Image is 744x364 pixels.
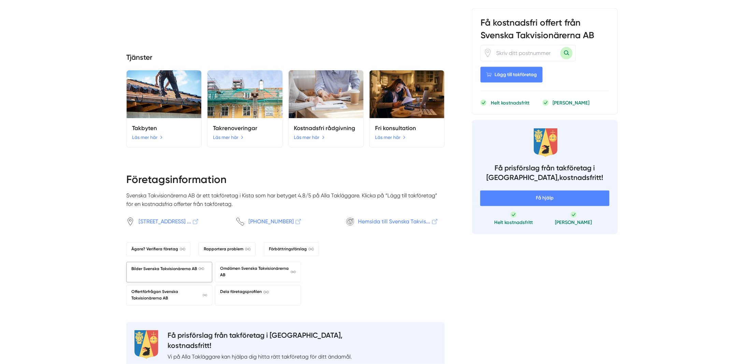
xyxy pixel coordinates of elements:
svg: Telefon [236,218,244,226]
span: Förbättringsförslag [269,246,314,253]
a: Offertförfrågan Svenska Takvisionärerna AB [126,285,212,306]
h4: Få prisförslag från takföretag i [GEOGRAPHIC_DATA], kostnadsfritt! [480,163,610,185]
p: Svenska Takvisionärerna AB är ett takföretag i Kista som har betyget 4.8/5 på Alla Takläggare. Kl... [126,191,445,214]
a: Läs mer här [213,134,244,141]
p: [PERSON_NAME] [553,99,590,106]
img: Svenska Takvisionärerna AB utför tjänsten Takbyten [127,70,201,118]
span: Klicka för att använda din position. [484,49,492,57]
h4: Få prisförslag från takföretag i [GEOGRAPHIC_DATA], kostnadsfritt! [168,330,352,352]
a: Ägare? Verifiera företag [126,242,190,256]
svg: Pin / Karta [484,49,492,57]
img: Svenska Takvisionärerna AB utför tjänsten Fri konsultation [370,70,444,118]
span: Hemsida till Svenska Takvis... [358,217,439,226]
h5: Takrenoveringar [213,124,277,133]
p: [PERSON_NAME] [555,219,592,226]
h2: Företagsinformation [126,172,445,191]
span: Dela företagsprofilen [220,289,269,295]
img: Svenska Takvisionärerna AB utför tjänsten Takrenoveringar [208,70,282,118]
h5: Takbyten [132,124,196,133]
span: Omdömen Svenska Takvisionärerna AB [220,266,296,279]
a: Bilder Svenska Takvisionärerna AB [126,262,212,282]
a: Läs mer här [294,134,325,141]
: Lägg till takföretag [481,67,543,83]
span: Bilder Svenska Takvisionärerna AB [131,266,204,272]
img: Svenska Takvisionärerna AB utför tjänsten Kostnadsfri rådgivning [289,70,363,118]
p: Vi på Alla Takläggare kan hjälpa dig hitta rätt takföretag för ditt ändamål. [168,352,352,361]
p: Helt kostnadsfritt [491,99,529,106]
span: Få hjälp [480,191,610,206]
span: [PHONE_NUMBER] [248,217,302,226]
svg: Pin / Karta [126,218,134,226]
h3: Få kostnadsfri offert från Svenska Takvisionärerna AB [481,17,609,45]
a: Läs mer här [132,134,163,141]
a: Rapportera problem [199,242,256,256]
a: Hemsida till Svenska Takvis... [346,217,445,226]
button: Sök med postnummer [560,47,573,59]
span: Rapportera problem [204,246,251,253]
h5: Kostnadsfri rådgivning [294,124,358,133]
span: Ägare? Verifiera företag [131,246,185,253]
p: Helt kostnadsfritt [494,219,533,226]
a: Dela företagsprofilen [215,285,301,306]
input: Skriv ditt postnummer [492,45,560,61]
a: Omdömen Svenska Takvisionärerna AB [215,262,301,282]
a: [PHONE_NUMBER] [236,217,335,226]
a: [STREET_ADDRESS] ... [126,217,225,226]
a: Förbättringsförslag [264,242,319,256]
span: Offertförfrågan Svenska Takvisionärerna AB [131,289,207,302]
h5: Fri konsultation [375,124,439,133]
span: [STREET_ADDRESS] ... [139,217,199,226]
a: Läs mer här [375,134,406,141]
h4: Tjänster [126,52,445,65]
